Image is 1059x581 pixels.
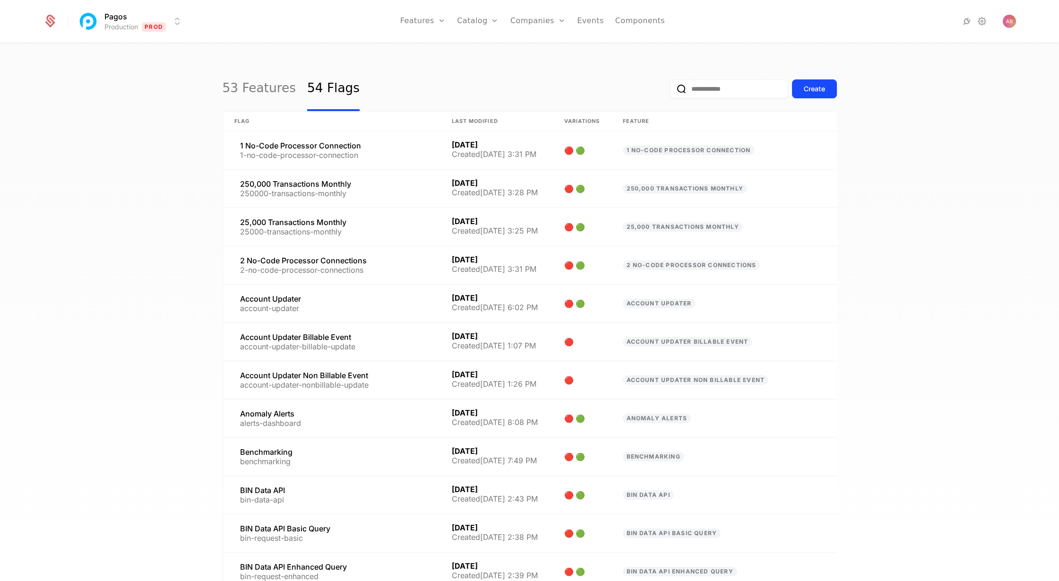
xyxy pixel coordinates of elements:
[440,112,553,131] th: Last Modified
[104,22,138,32] div: Production
[1003,15,1016,28] button: Open user button
[553,112,611,131] th: Variations
[976,16,988,27] a: Settings
[77,10,100,33] img: Pagos
[223,112,440,131] th: Flag
[961,16,973,27] a: Integrations
[792,79,837,98] button: Create
[804,84,825,94] div: Create
[80,11,183,32] button: Select environment
[611,112,836,131] th: Feature
[307,67,360,111] a: 54 Flags
[223,67,296,111] a: 53 Features
[1003,15,1016,28] img: Andy Barker
[142,22,166,32] span: Prod
[836,112,906,131] th: Recent check
[104,11,127,22] span: Pagos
